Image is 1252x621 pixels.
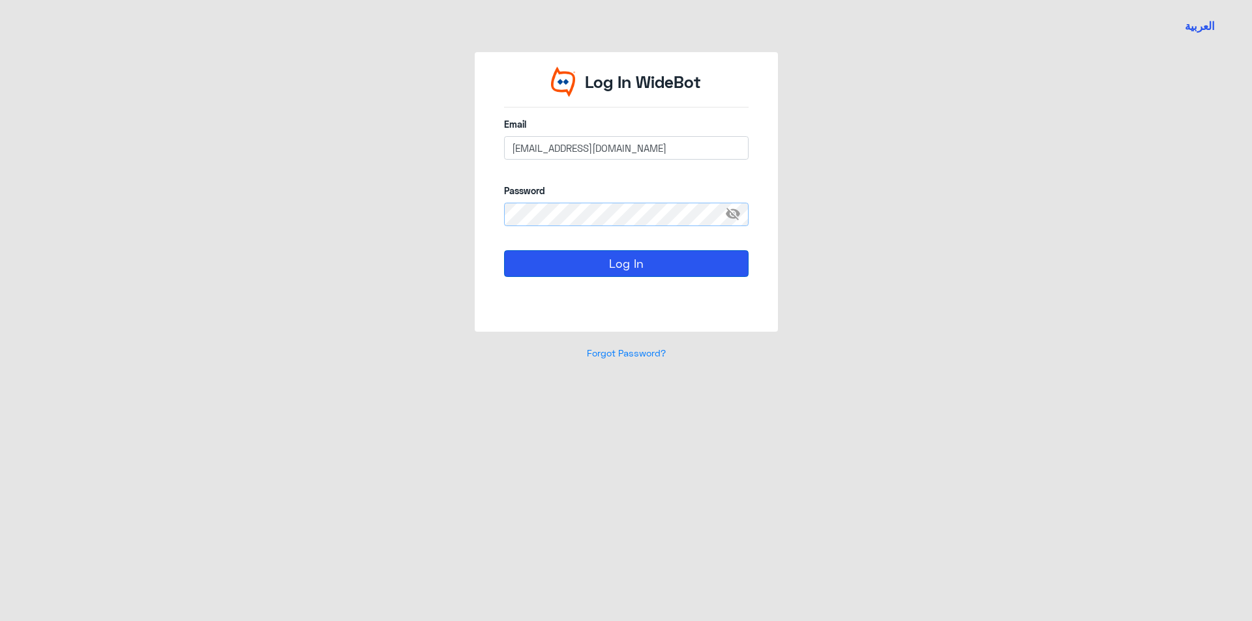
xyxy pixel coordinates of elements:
[551,66,576,97] img: Widebot Logo
[1185,18,1215,35] button: العربية
[504,184,749,197] label: Password
[504,250,749,276] button: Log In
[587,347,666,358] a: Forgot Password?
[585,70,701,94] p: Log In WideBot
[1177,10,1223,42] a: Switch language
[725,203,749,226] span: visibility_off
[504,117,749,131] label: Email
[504,136,749,160] input: Enter your email here...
